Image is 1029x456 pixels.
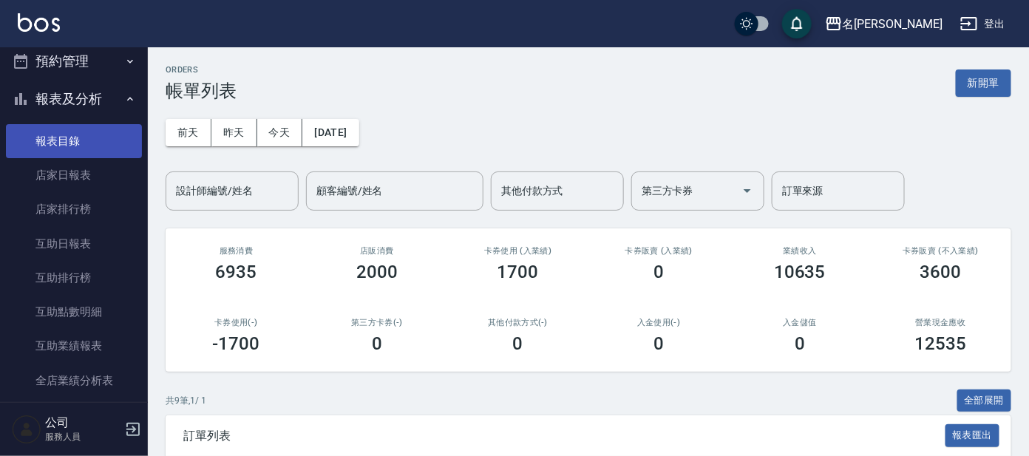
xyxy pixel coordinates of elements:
[45,430,120,443] p: 服務人員
[211,119,257,146] button: 昨天
[920,262,962,282] h3: 3600
[6,227,142,261] a: 互助日報表
[6,398,142,432] a: 設計師業績表
[18,13,60,32] img: Logo
[356,262,398,282] h3: 2000
[945,424,1000,447] button: 報表匯出
[325,318,430,327] h2: 第三方卡券(-)
[166,119,211,146] button: 前天
[6,295,142,329] a: 互助點數明細
[513,333,523,354] h3: 0
[6,261,142,295] a: 互助排行榜
[843,15,943,33] div: 名[PERSON_NAME]
[6,329,142,363] a: 互助業績報表
[747,246,853,256] h2: 業績收入
[819,9,948,39] button: 名[PERSON_NAME]
[957,389,1012,412] button: 全部展開
[325,246,430,256] h2: 店販消費
[653,333,664,354] h3: 0
[606,318,712,327] h2: 入金使用(-)
[166,81,237,101] h3: 帳單列表
[945,428,1000,442] a: 報表匯出
[6,192,142,226] a: 店家排行榜
[747,318,853,327] h2: 入金儲值
[215,262,257,282] h3: 6935
[212,333,259,354] h3: -1700
[465,246,571,256] h2: 卡券使用 (入業績)
[372,333,382,354] h3: 0
[653,262,664,282] h3: 0
[888,246,994,256] h2: 卡券販賣 (不入業績)
[915,333,967,354] h3: 12535
[166,394,206,407] p: 共 9 筆, 1 / 1
[183,429,945,443] span: 訂單列表
[6,364,142,398] a: 全店業績分析表
[736,179,759,203] button: Open
[166,65,237,75] h2: ORDERS
[302,119,359,146] button: [DATE]
[183,246,289,256] h3: 服務消費
[183,318,289,327] h2: 卡券使用(-)
[782,9,812,38] button: save
[956,75,1011,89] a: 新開單
[6,124,142,158] a: 報表目錄
[888,318,994,327] h2: 營業現金應收
[6,80,142,118] button: 報表及分析
[956,69,1011,97] button: 新開單
[12,415,41,444] img: Person
[465,318,571,327] h2: 其他付款方式(-)
[6,42,142,81] button: 預約管理
[6,158,142,192] a: 店家日報表
[954,10,1011,38] button: 登出
[257,119,303,146] button: 今天
[795,333,805,354] h3: 0
[497,262,539,282] h3: 1700
[45,415,120,430] h5: 公司
[774,262,826,282] h3: 10635
[606,246,712,256] h2: 卡券販賣 (入業績)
